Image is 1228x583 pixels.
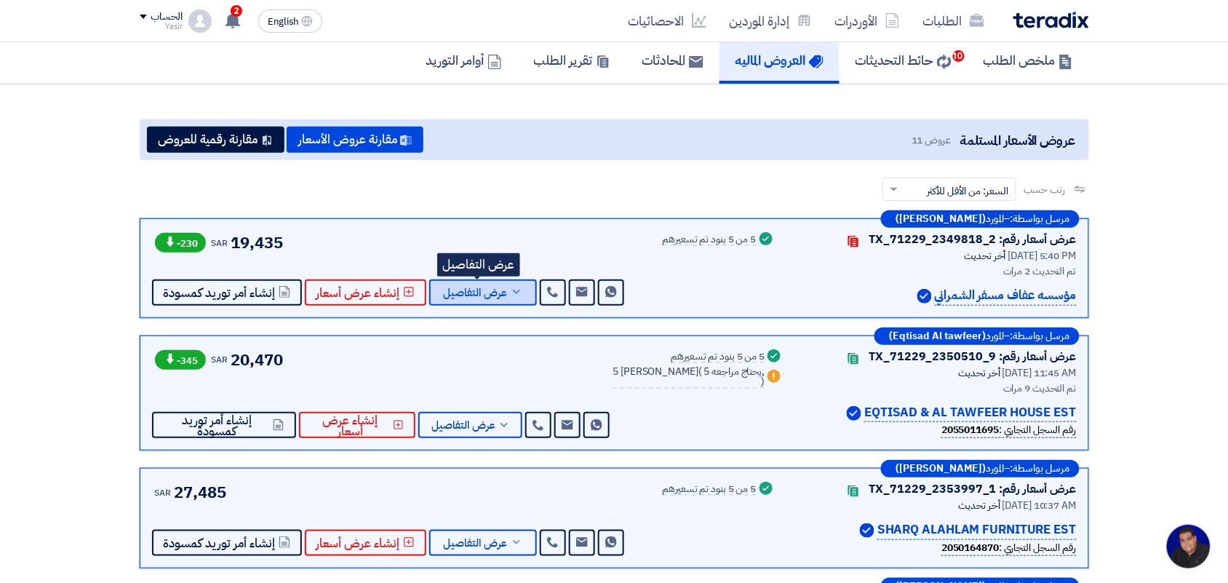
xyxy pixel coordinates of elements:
span: رتب حسب [1024,182,1065,197]
p: SHARQ ALAHLAM FURNITURE EST [877,520,1076,540]
a: حائط التحديثات10 [840,37,968,84]
a: الأوردرات [824,4,912,38]
button: عرض التفاصيل [429,279,537,306]
span: [DATE] 11:45 AM [1002,365,1077,381]
h5: المحادثات [642,52,703,68]
span: 19,435 [231,231,282,255]
a: أوامر التوريد [410,37,518,84]
b: ([PERSON_NAME]) [896,214,986,224]
div: 5 من 5 بنود تم تسعيرهم [663,484,757,496]
span: English [268,17,298,27]
span: إنشاء أمر توريد كمسودة [164,538,276,549]
span: إنشاء عرض أسعار [316,538,400,549]
span: 10 [953,50,965,62]
h5: ملخص الطلب [984,52,1073,68]
a: ملخص الطلب [968,37,1089,84]
span: عروض 11 [912,132,951,148]
div: تم التحديث 2 مرات [793,263,1077,279]
span: المورد [986,214,1005,224]
span: مرسل بواسطة: [1010,331,1070,341]
img: Verified Account [860,523,874,538]
div: Yasir [140,23,183,31]
span: ) [762,374,765,389]
img: profile_test.png [188,9,212,33]
span: SAR [155,486,172,499]
div: عرض أسعار رقم: TX_71229_2350510_9 [869,348,1077,365]
span: ( [698,364,702,379]
div: عرض التفاصيل [437,253,520,277]
button: عرض التفاصيل [429,530,537,556]
h5: أوامر التوريد [426,52,502,68]
span: مرسل بواسطة: [1010,214,1070,224]
span: مرسل بواسطة: [1010,464,1070,474]
button: English [258,9,322,33]
span: 5 يحتاج مراجعه, [704,364,765,379]
a: العروض الماليه [719,37,840,84]
span: إنشاء أمر توريد كمسودة [164,287,276,298]
h5: العروض الماليه [735,52,824,68]
span: إنشاء أمر توريد كمسودة [164,415,271,437]
span: عرض التفاصيل [431,420,495,431]
div: 5 [PERSON_NAME] [613,367,765,389]
b: (Eqtisad Al tawfeer) [890,331,986,341]
button: إنشاء أمر توريد كمسودة [152,530,302,556]
img: Verified Account [917,289,932,304]
button: مقارنة رقمية للعروض [147,127,284,153]
span: عروض الأسعار المستلمة [960,130,1075,150]
p: مؤسسه عفاف مسفر الشمراني [935,286,1077,306]
span: أخر تحديث [959,365,1000,381]
span: عرض التفاصيل [444,538,508,549]
span: أخر تحديث [965,248,1006,263]
div: رقم السجل التجاري : [941,422,1076,438]
div: – [881,460,1080,477]
a: الاحصائيات [617,4,718,38]
div: Open chat [1167,525,1211,568]
div: 5 من 5 بنود تم تسعيرهم [663,234,757,246]
span: 20,470 [231,348,282,372]
div: – [874,328,1080,345]
b: 2050164870 [941,540,999,555]
span: أخر تحديث [959,498,1000,513]
span: -230 [155,233,206,253]
span: SAR [212,353,228,366]
a: إدارة الموردين [718,4,824,38]
span: [DATE] 5:40 PM [1008,248,1077,263]
h5: حائط التحديثات [856,52,952,68]
div: رقم السجل التجاري : [941,540,1076,556]
a: المحادثات [626,37,719,84]
button: إنشاء عرض أسعار [299,412,416,438]
img: Teradix logo [1013,12,1089,28]
div: 5 من 5 بنود تم تسعيرهم [671,352,765,363]
button: عرض التفاصيل [418,412,522,438]
span: SAR [212,237,228,250]
span: [DATE] 10:37 AM [1002,498,1077,513]
span: 27,485 [174,480,226,504]
button: إنشاء أمر توريد كمسودة [152,279,302,306]
span: -345 [155,350,206,370]
span: السعر: من الأقل للأكثر [927,183,1008,199]
span: المورد [986,464,1005,474]
div: – [881,210,1080,228]
span: إنشاء عرض أسعار [311,415,391,437]
button: إنشاء عرض أسعار [305,530,426,556]
span: إنشاء عرض أسعار [316,287,400,298]
b: 2055011695 [941,422,999,437]
a: تقرير الطلب [518,37,626,84]
b: ([PERSON_NAME]) [896,464,986,474]
img: Verified Account [847,406,861,421]
div: الحساب [151,11,183,23]
button: مقارنة عروض الأسعار [287,127,423,153]
span: المورد [986,331,1005,341]
span: عرض التفاصيل [444,287,508,298]
div: عرض أسعار رقم: TX_71229_2353997_1 [869,480,1077,498]
span: 2 [231,5,242,17]
p: EQTISAD & AL TAWFEER HOUSE EST [864,403,1076,423]
div: عرض أسعار رقم: TX_71229_2349818_2 [869,231,1077,248]
button: إنشاء عرض أسعار [305,279,426,306]
button: إنشاء أمر توريد كمسودة [152,412,296,438]
a: الطلبات [912,4,996,38]
h5: تقرير الطلب [534,52,610,68]
div: تم التحديث 9 مرات [801,381,1076,396]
